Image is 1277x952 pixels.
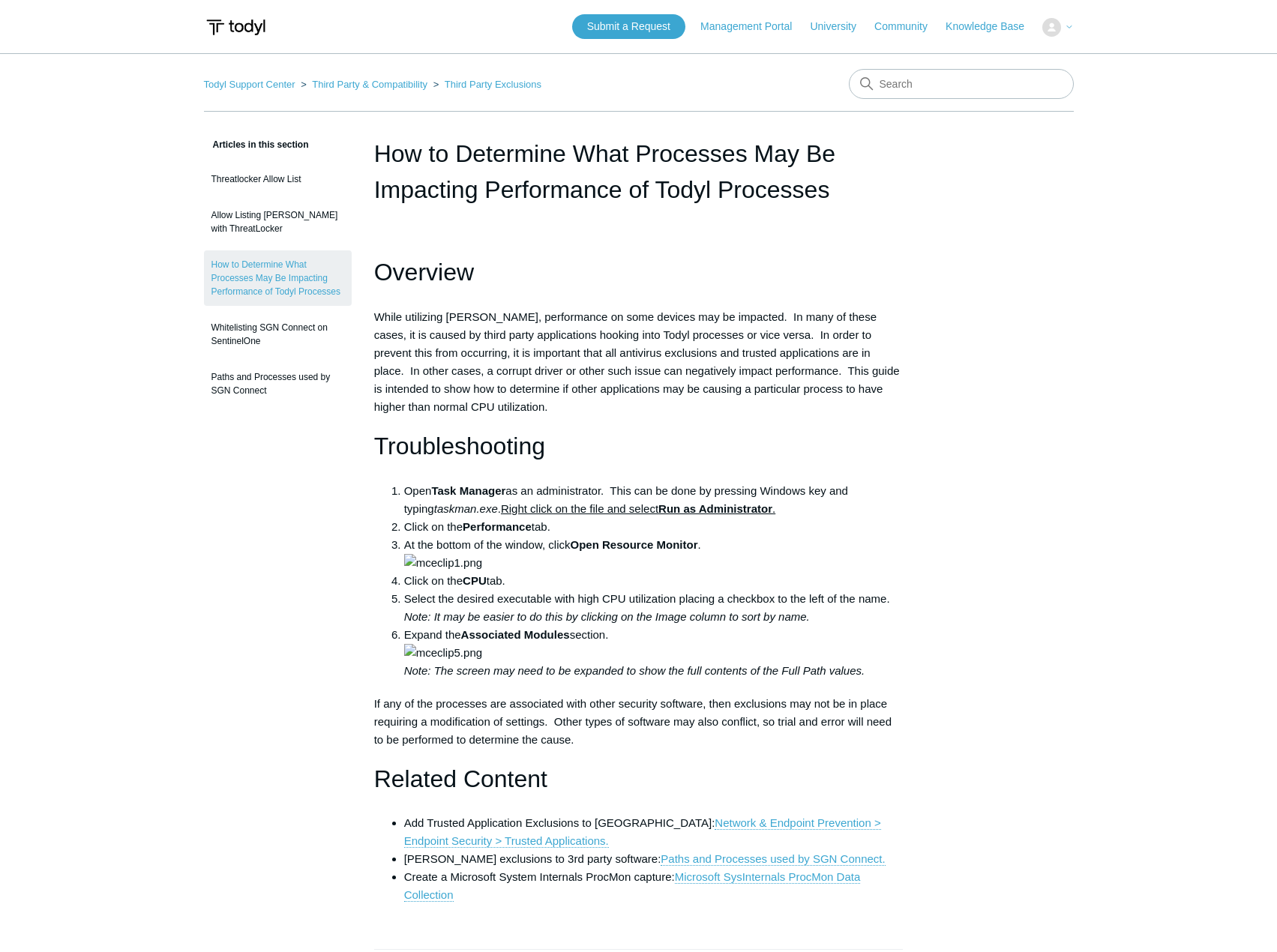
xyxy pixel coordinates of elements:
strong: Associated Modules [461,628,570,641]
img: Todyl Support Center Help Center home page [204,13,268,41]
a: Paths and Processes used by SGN Connect. [661,852,885,866]
li: Todyl Support Center [204,79,298,90]
a: Network & Endpoint Prevention > Endpoint Security > Trusted Applications. [404,816,881,848]
a: Submit a Request [572,14,685,39]
a: Todyl Support Center [204,79,295,90]
li: Select the desired executable with high CPU utilization placing a checkbox to the left of the name. [404,590,904,626]
h1: How to Determine What Processes May Be Impacting Performance of Todyl Processes [374,136,904,208]
a: Third Party Exclusions [445,79,541,90]
a: Threatlocker Allow List [204,165,352,193]
img: mceclip1.png [404,554,482,572]
li: Open as an administrator. This can be done by pressing Windows key and typing . [404,482,904,518]
li: Third Party Exclusions [430,79,541,90]
a: Allow Listing [PERSON_NAME] with ThreatLocker [204,201,352,243]
li: Click on the tab. [404,572,904,590]
a: How to Determine What Processes May Be Impacting Performance of Todyl Processes [204,250,352,306]
span: Right click on the file and select . [501,502,775,515]
em: taskman.exe [434,502,498,515]
p: If any of the processes are associated with other security software, then exclusions may not be i... [374,695,904,749]
a: Third Party & Compatibility [312,79,427,90]
h1: Overview [374,253,904,292]
strong: Task Manager [431,484,505,497]
a: Paths and Processes used by SGN Connect [204,363,352,405]
em: Note: The screen may need to be expanded to show the full contents of the Full Path values. [404,664,865,677]
li: At the bottom of the window, click . [404,536,904,572]
strong: Run as Administrator [658,502,772,515]
li: Expand the section. [404,626,904,680]
em: Note: It may be easier to do this by clicking on the Image column to sort by name. [404,610,810,623]
h1: Related Content [374,760,904,798]
strong: CPU [463,574,487,587]
img: mceclip5.png [404,644,482,662]
p: While utilizing [PERSON_NAME], performance on some devices may be impacted. In many of these case... [374,308,904,416]
a: Community [874,19,943,34]
a: Whitelisting SGN Connect on SentinelOne [204,313,352,355]
li: Third Party & Compatibility [298,79,430,90]
a: University [810,19,871,34]
a: Knowledge Base [946,19,1039,34]
a: Management Portal [700,19,807,34]
li: Click on the tab. [404,518,904,536]
strong: Performance [463,520,532,533]
h1: Troubleshooting [374,427,904,466]
li: [PERSON_NAME] exclusions to 3rd party software: [404,850,904,868]
input: Search [849,69,1074,99]
strong: Open Resource Monitor [570,538,697,551]
li: Create a Microsoft System Internals ProcMon capture: [404,868,904,904]
span: Articles in this section [204,139,309,150]
li: Add Trusted Application Exclusions to [GEOGRAPHIC_DATA]: [404,814,904,850]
